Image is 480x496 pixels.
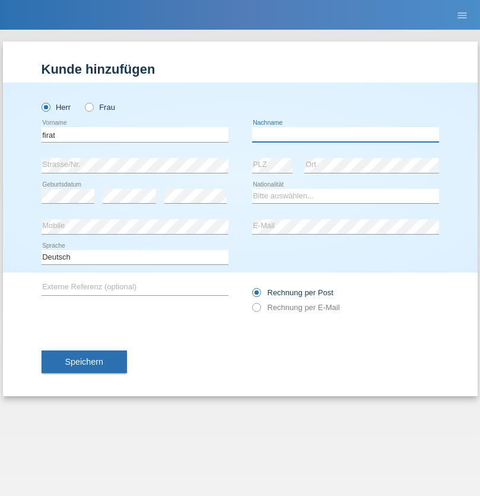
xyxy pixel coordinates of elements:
input: Herr [42,103,49,110]
label: Frau [85,103,115,112]
input: Frau [85,103,93,110]
span: Speichern [65,357,103,367]
label: Herr [42,103,71,112]
button: Speichern [42,350,127,373]
a: menu [450,11,474,18]
input: Rechnung per E-Mail [252,303,260,318]
label: Rechnung per Post [252,288,333,297]
h1: Kunde hinzufügen [42,62,439,77]
input: Rechnung per Post [252,288,260,303]
i: menu [456,10,468,21]
label: Rechnung per E-Mail [252,303,340,312]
